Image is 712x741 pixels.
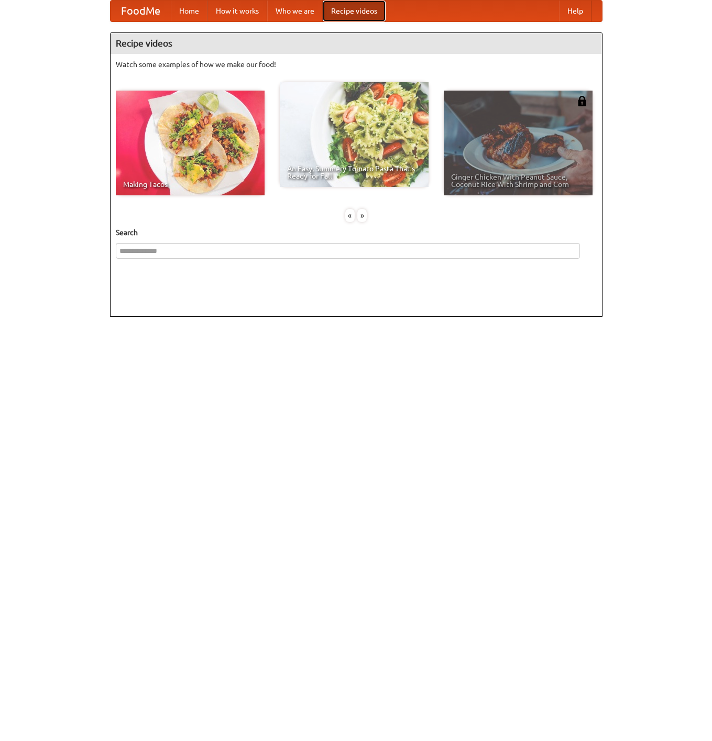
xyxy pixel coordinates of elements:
span: An Easy, Summery Tomato Pasta That's Ready for Fall [287,165,421,180]
a: Home [171,1,207,21]
div: « [345,209,355,222]
span: Making Tacos [123,181,257,188]
a: An Easy, Summery Tomato Pasta That's Ready for Fall [280,82,429,187]
a: Who we are [267,1,323,21]
div: » [357,209,367,222]
h4: Recipe videos [111,33,602,54]
p: Watch some examples of how we make our food! [116,59,597,70]
h5: Search [116,227,597,238]
a: Help [559,1,591,21]
a: Making Tacos [116,91,265,195]
a: FoodMe [111,1,171,21]
img: 483408.png [577,96,587,106]
a: Recipe videos [323,1,386,21]
a: How it works [207,1,267,21]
